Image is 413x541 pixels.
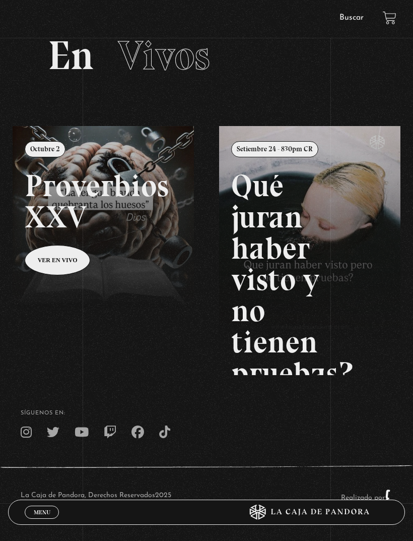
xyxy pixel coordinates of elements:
[339,14,364,22] a: Buscar
[48,35,365,76] h2: En
[30,518,54,525] span: Cerrar
[341,494,392,502] a: Realizado por
[383,11,396,25] a: View your shopping cart
[118,31,210,80] span: Vivos
[21,489,171,504] p: La Caja de Pandora, Derechos Reservados 2025
[34,509,50,515] span: Menu
[21,410,392,416] h4: SÍguenos en:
